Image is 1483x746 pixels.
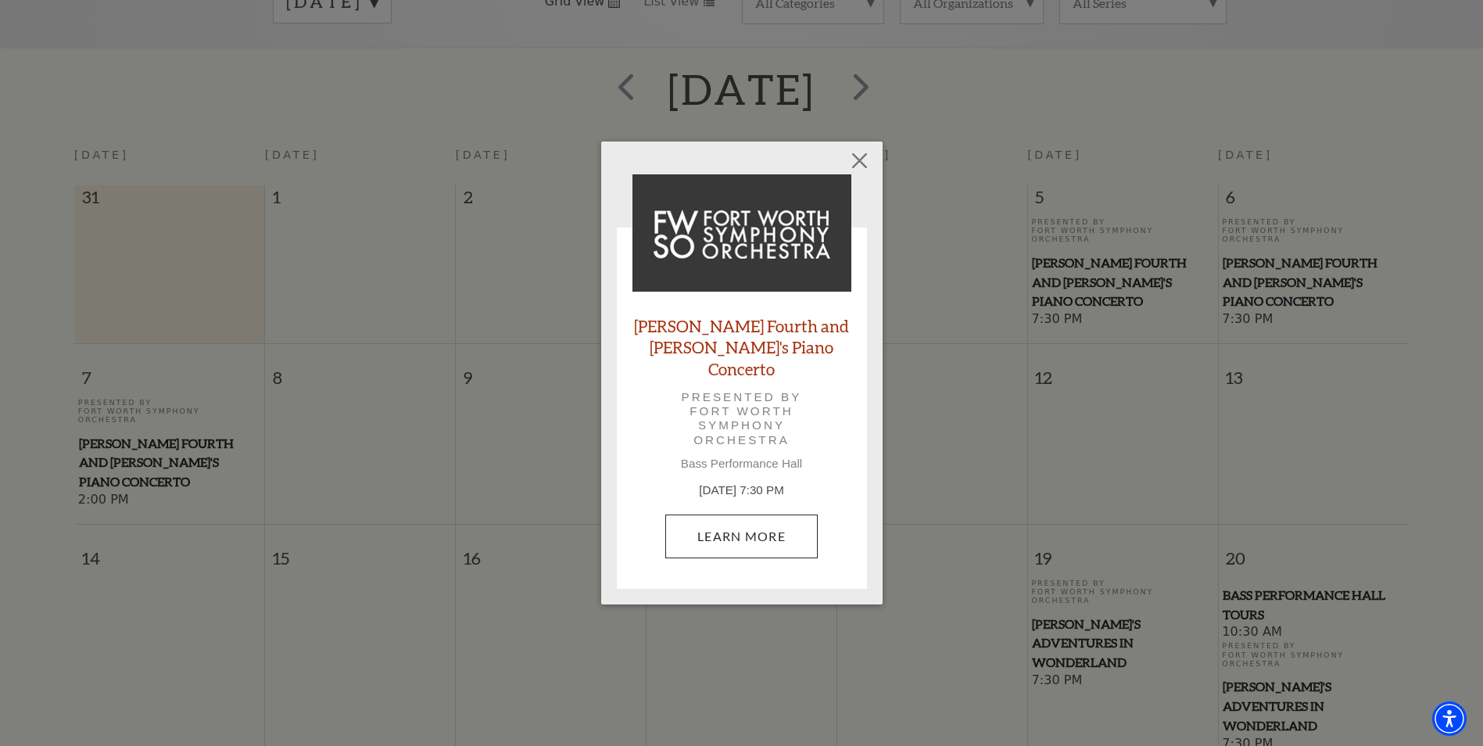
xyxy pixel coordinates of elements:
a: September 6, 7:30 PM Learn More [665,515,818,558]
p: Bass Performance Hall [632,457,851,471]
p: Presented by Fort Worth Symphony Orchestra [654,390,829,447]
div: Accessibility Menu [1432,701,1467,736]
button: Close [844,145,874,175]
a: [PERSON_NAME] Fourth and [PERSON_NAME]'s Piano Concerto [632,315,851,379]
p: [DATE] 7:30 PM [632,482,851,500]
img: Brahms Fourth and Grieg's Piano Concerto [632,174,851,292]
